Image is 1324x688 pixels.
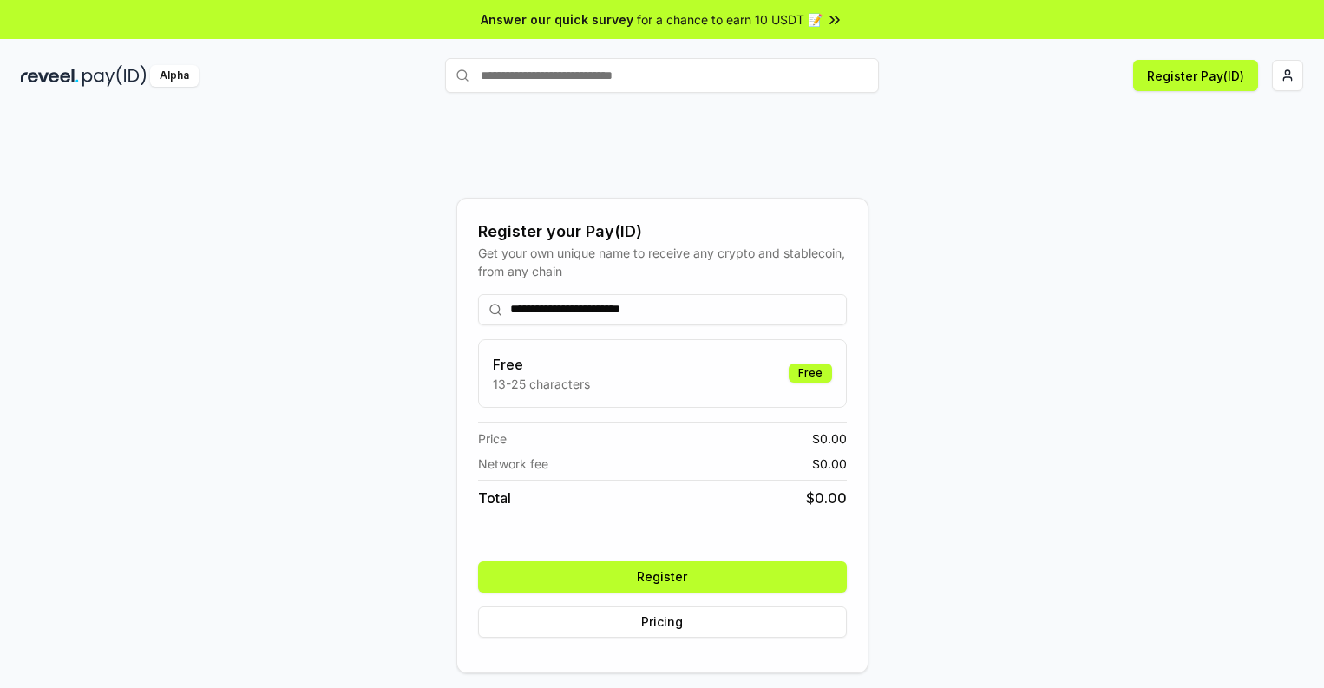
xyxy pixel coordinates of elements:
[637,10,823,29] span: for a chance to earn 10 USDT 📝
[478,455,548,473] span: Network fee
[812,429,847,448] span: $ 0.00
[493,354,590,375] h3: Free
[1133,60,1258,91] button: Register Pay(ID)
[478,220,847,244] div: Register your Pay(ID)
[493,375,590,393] p: 13-25 characters
[82,65,147,87] img: pay_id
[789,364,832,383] div: Free
[481,10,633,29] span: Answer our quick survey
[478,561,847,593] button: Register
[150,65,199,87] div: Alpha
[478,429,507,448] span: Price
[806,488,847,508] span: $ 0.00
[478,244,847,280] div: Get your own unique name to receive any crypto and stablecoin, from any chain
[478,606,847,638] button: Pricing
[812,455,847,473] span: $ 0.00
[21,65,79,87] img: reveel_dark
[478,488,511,508] span: Total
